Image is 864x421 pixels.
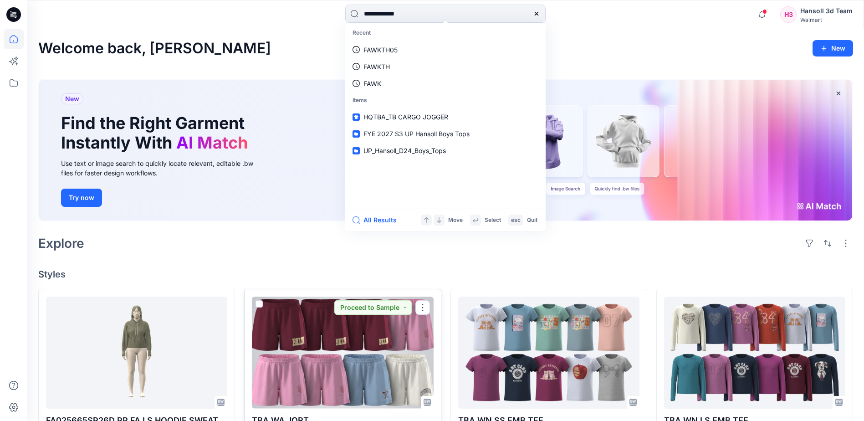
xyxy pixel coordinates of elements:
[363,45,398,55] p: FAWKTH05
[347,25,544,41] p: Recent
[38,269,853,280] h4: Styles
[664,297,845,408] a: TBA WN LS EMB TEE
[347,108,544,125] a: HQTBA_TB CARGO JOGGER
[347,125,544,142] a: FYE 2027 S3 UP Hansoll Boys Tops
[61,159,266,178] div: Use text or image search to quickly locate relevant, editable .bw files for faster design workflows.
[458,297,639,408] a: TBA WN SS EMB TEE
[347,58,544,75] a: FAWKTH
[38,40,271,57] h2: Welcome back, [PERSON_NAME]
[347,41,544,58] a: FAWKTH05
[347,92,544,109] p: Items
[363,130,470,138] span: FYE 2027 S3 UP Hansoll Boys Tops
[363,62,390,72] p: FAWKTH
[176,133,248,153] span: AI Match
[252,297,433,408] a: TBA WA JORT
[61,113,252,153] h1: Find the Right Garment Instantly With
[363,113,448,121] span: HQTBA_TB CARGO JOGGER
[448,216,463,225] p: Move
[38,236,84,251] h2: Explore
[511,216,521,225] p: esc
[363,147,446,154] span: UP_Hansoll_D24_Boys_Tops
[46,297,227,408] a: FA025665SP26D PP FA LS HOODIE SWEATSHIRT
[780,6,797,23] div: H3
[527,216,537,225] p: Quit
[485,216,501,225] p: Select
[347,142,544,159] a: UP_Hansoll_D24_Boys_Tops
[347,75,544,92] a: FAWK
[813,40,853,56] button: New
[800,5,853,16] div: Hansoll 3d Team
[65,93,79,104] span: New
[353,215,403,226] button: All Results
[61,189,102,207] button: Try now
[800,16,853,23] div: Walmart
[363,79,381,88] p: FAWK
